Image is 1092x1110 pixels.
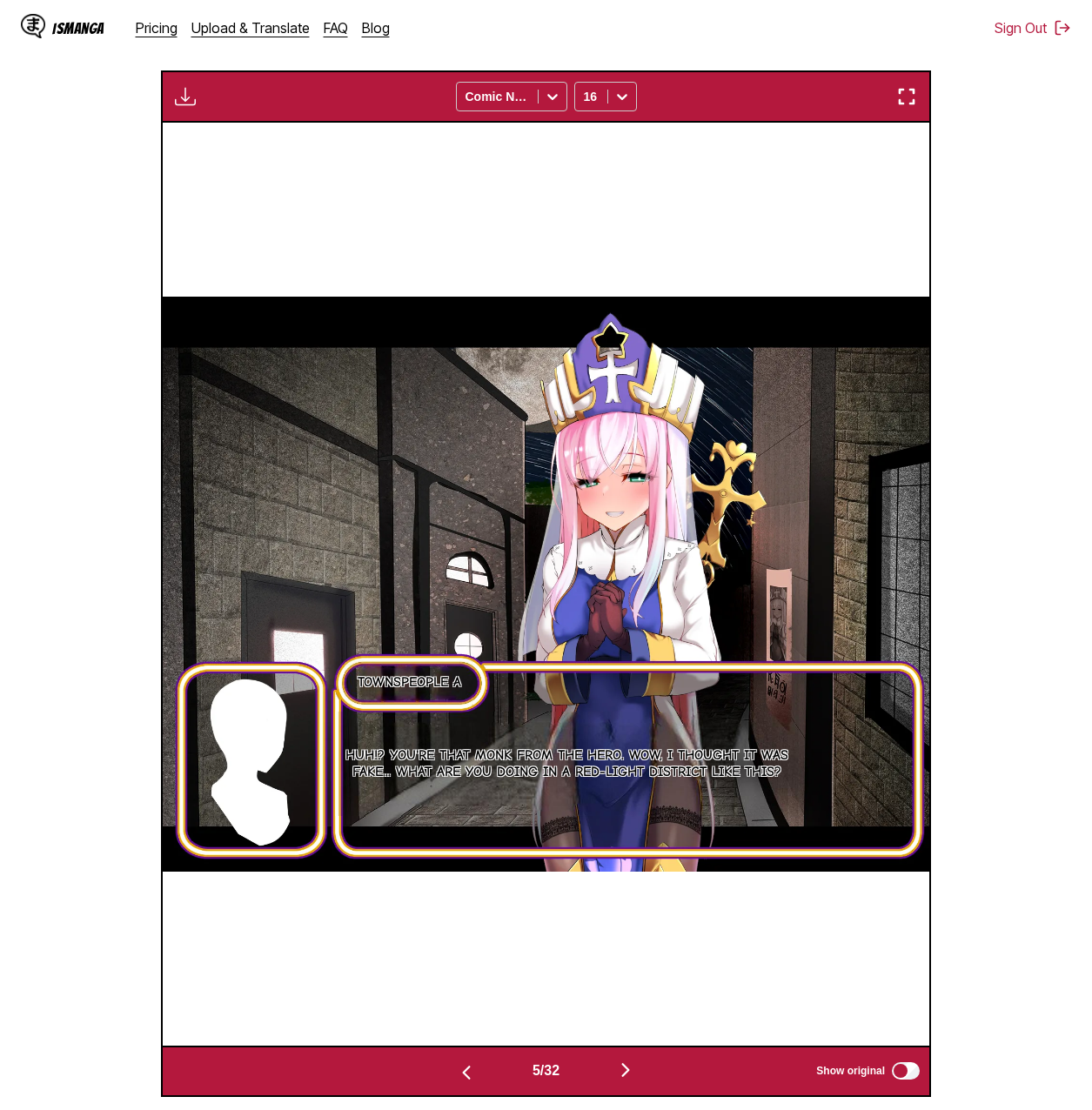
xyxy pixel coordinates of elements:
[21,14,45,38] img: IsManga Logo
[324,19,348,37] a: FAQ
[335,744,799,784] p: Huh!? You're that monk from the hero. Wow, I thought it was fake... What are you doing in a red-l...
[1054,19,1071,37] img: Sign out
[191,19,310,37] a: Upload & Translate
[456,1062,477,1083] img: Previous page
[533,1063,559,1079] span: 5 / 32
[892,1062,920,1080] input: Show original
[175,86,196,107] img: Download translated images
[362,19,390,37] a: Blog
[816,1065,885,1077] span: Show original
[896,86,917,107] img: Enter fullscreen
[52,20,104,37] div: IsManga
[995,19,1071,37] button: Sign Out
[615,1060,636,1080] img: Next page
[354,671,465,694] p: Townspeople A
[163,297,929,872] img: Manga Panel
[21,14,136,42] a: IsManga LogoIsManga
[136,19,178,37] a: Pricing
